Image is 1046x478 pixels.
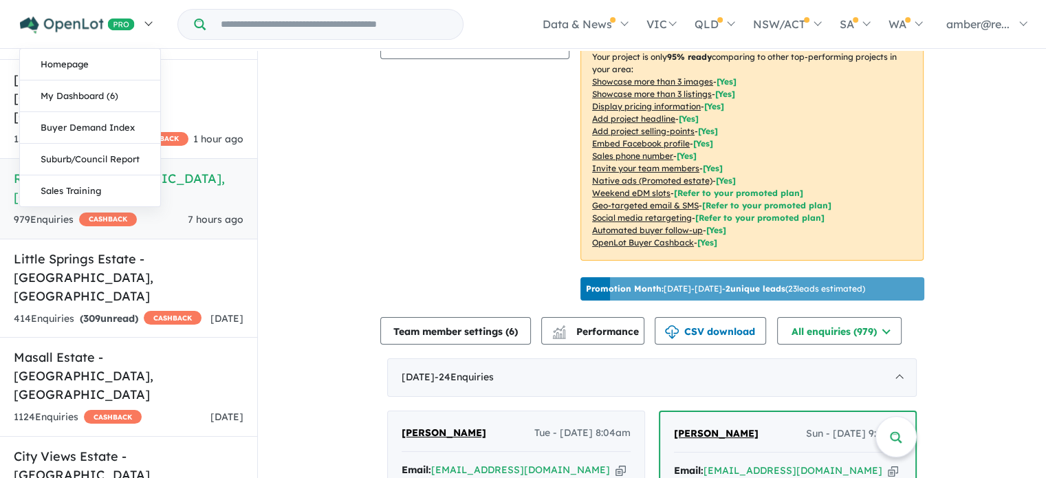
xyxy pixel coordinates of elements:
[14,250,243,305] h5: Little Springs Estate - [GEOGRAPHIC_DATA] , [GEOGRAPHIC_DATA]
[20,49,160,80] a: Homepage
[14,212,137,228] div: 979 Enquir ies
[592,200,699,210] u: Geo-targeted email & SMS
[14,348,243,404] h5: Masall Estate - [GEOGRAPHIC_DATA] , [GEOGRAPHIC_DATA]
[806,426,902,442] span: Sun - [DATE] 9:19am
[703,163,723,173] span: [ Yes ]
[704,464,882,477] a: [EMAIL_ADDRESS][DOMAIN_NAME]
[387,358,917,397] div: [DATE]
[674,464,704,477] strong: Email:
[541,317,644,345] button: Performance
[188,213,243,226] span: 7 hours ago
[717,76,737,87] span: [ Yes ]
[553,325,565,333] img: line-chart.svg
[777,317,902,345] button: All enquiries (979)
[210,312,243,325] span: [DATE]
[592,138,690,149] u: Embed Facebook profile
[80,312,138,325] strong: ( unread)
[592,225,703,235] u: Automated buyer follow-up
[726,283,785,294] b: 2 unique leads
[592,175,712,186] u: Native ads (Promoted estate)
[592,126,695,136] u: Add project selling-points
[552,329,566,338] img: bar-chart.svg
[554,325,639,338] span: Performance
[592,89,712,99] u: Showcase more than 3 listings
[697,237,717,248] span: [Yes]
[693,138,713,149] span: [ Yes ]
[20,144,160,175] a: Suburb/Council Report
[20,17,135,34] img: Openlot PRO Logo White
[586,283,664,294] b: Promotion Month:
[667,52,712,62] b: 95 % ready
[14,70,243,126] h5: [PERSON_NAME][GEOGRAPHIC_DATA] , [GEOGRAPHIC_DATA]
[702,200,831,210] span: [Refer to your promoted plan]
[509,325,514,338] span: 6
[534,425,631,442] span: Tue - [DATE] 8:04am
[84,410,142,424] span: CASHBACK
[435,371,494,383] span: - 24 Enquir ies
[592,113,675,124] u: Add project headline
[20,80,160,112] a: My Dashboard (6)
[402,426,486,439] span: [PERSON_NAME]
[208,10,460,39] input: Try estate name, suburb, builder or developer
[706,225,726,235] span: [Yes]
[210,411,243,423] span: [DATE]
[715,89,735,99] span: [ Yes ]
[674,427,759,439] span: [PERSON_NAME]
[716,175,736,186] span: [Yes]
[592,237,694,248] u: OpenLot Buyer Cashback
[695,213,825,223] span: [Refer to your promoted plan]
[14,311,201,327] div: 414 Enquir ies
[592,151,673,161] u: Sales phone number
[698,126,718,136] span: [ Yes ]
[402,425,486,442] a: [PERSON_NAME]
[679,113,699,124] span: [ Yes ]
[704,101,724,111] span: [ Yes ]
[20,112,160,144] a: Buyer Demand Index
[79,213,137,226] span: CASHBACK
[586,283,865,295] p: [DATE] - [DATE] - ( 23 leads estimated)
[580,39,924,261] p: Your project is only comparing to other top-performing projects in your area: - - - - - - - - - -...
[14,409,142,426] div: 1124 Enquir ies
[888,464,898,478] button: Copy
[14,131,188,148] div: 155 Enquir ies
[677,151,697,161] span: [ Yes ]
[655,317,766,345] button: CSV download
[615,463,626,477] button: Copy
[674,188,803,198] span: [Refer to your promoted plan]
[592,163,699,173] u: Invite your team members
[592,188,671,198] u: Weekend eDM slots
[380,317,531,345] button: Team member settings (6)
[83,312,100,325] span: 309
[592,76,713,87] u: Showcase more than 3 images
[946,17,1010,31] span: amber@re...
[665,325,679,339] img: download icon
[402,464,431,476] strong: Email:
[14,169,243,206] h5: Riverwalk - [GEOGRAPHIC_DATA] , [GEOGRAPHIC_DATA]
[592,101,701,111] u: Display pricing information
[20,175,160,206] a: Sales Training
[592,213,692,223] u: Social media retargeting
[144,311,201,325] span: CASHBACK
[193,133,243,145] span: 1 hour ago
[674,426,759,442] a: [PERSON_NAME]
[431,464,610,476] a: [EMAIL_ADDRESS][DOMAIN_NAME]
